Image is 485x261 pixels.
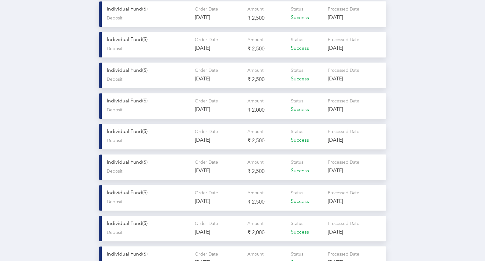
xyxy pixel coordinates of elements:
p: [DATE] [195,168,242,174]
span: Deposit [107,16,122,21]
p: Success [291,46,323,52]
p: Success [291,168,323,174]
p: ₹ 2,500 [247,46,286,52]
p: Individual Fund(s) [107,68,190,74]
p: [DATE] [328,107,360,113]
span: Status [291,221,303,226]
p: [DATE] [328,168,360,174]
span: Amount [247,221,264,226]
span: Deposit [107,77,122,82]
span: Deposit [107,230,122,235]
p: [DATE] [328,138,360,144]
p: [DATE] [195,199,242,205]
p: ₹ 2,500 [247,76,286,83]
p: ₹ 2,000 [247,107,286,114]
p: Success [291,15,323,21]
p: Individual Fund(s) [107,221,190,227]
p: ₹ 2,500 [247,138,286,144]
p: [DATE] [195,107,242,113]
span: Deposit [107,46,122,52]
p: [DATE] [328,199,360,205]
span: Processed Date [328,221,359,226]
p: Individual Fund(s) [107,6,190,12]
p: ₹ 2,000 [247,229,286,236]
span: Order Date [195,38,218,42]
span: Processed Date [328,252,359,257]
p: [DATE] [328,229,360,235]
span: Deposit [107,169,122,174]
p: Individual Fund(s) [107,160,190,166]
p: Individual Fund(s) [107,37,190,43]
span: Amount [247,191,264,195]
p: [DATE] [195,229,242,235]
span: Processed Date [328,160,359,165]
span: Processed Date [328,130,359,134]
span: Status [291,160,303,165]
span: Amount [247,7,264,11]
span: Status [291,38,303,42]
span: Processed Date [328,7,359,11]
span: Status [291,130,303,134]
p: Success [291,107,323,113]
span: Amount [247,38,264,42]
span: Order Date [195,99,218,103]
span: Processed Date [328,99,359,103]
span: Amount [247,160,264,165]
span: Deposit [107,199,122,205]
span: Order Date [195,252,218,257]
span: Deposit [107,138,122,144]
span: Status [291,191,303,195]
p: [DATE] [328,46,360,52]
span: Status [291,7,303,11]
p: Individual Fund(s) [107,98,190,104]
p: Success [291,76,323,82]
span: Order Date [195,68,218,73]
p: Success [291,229,323,235]
span: Processed Date [328,191,359,195]
p: Individual Fund(s) [107,190,190,196]
span: Order Date [195,221,218,226]
p: Individual Fund(s) [107,251,190,257]
p: [DATE] [195,76,242,82]
span: Order Date [195,130,218,134]
span: Processed Date [328,38,359,42]
span: Amount [247,130,264,134]
span: Processed Date [328,68,359,73]
p: [DATE] [195,138,242,144]
p: Individual Fund(s) [107,129,190,135]
span: Amount [247,68,264,73]
span: Amount [247,99,264,103]
span: Order Date [195,7,218,11]
span: Amount [247,252,264,257]
span: Status [291,252,303,257]
p: [DATE] [328,76,360,82]
p: ₹ 2,500 [247,168,286,175]
p: Success [291,199,323,205]
span: Deposit [107,108,122,113]
p: ₹ 2,500 [247,199,286,205]
p: Success [291,138,323,144]
p: ₹ 2,500 [247,15,286,22]
span: Order Date [195,160,218,165]
span: Order Date [195,191,218,195]
span: Status [291,99,303,103]
p: [DATE] [195,15,242,21]
p: [DATE] [195,46,242,52]
p: [DATE] [328,15,360,21]
span: Status [291,68,303,73]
